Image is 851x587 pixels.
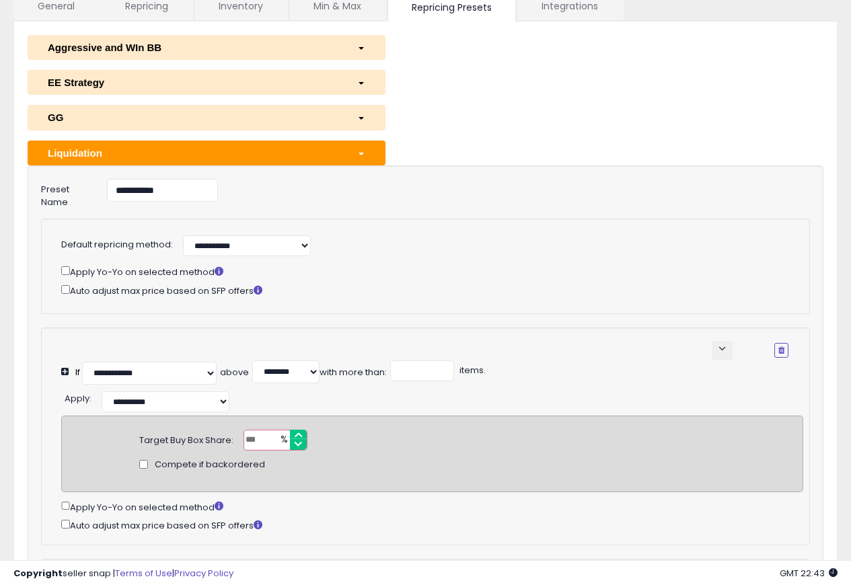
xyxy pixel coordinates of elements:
[220,366,249,379] div: above
[13,568,233,580] div: seller snap | |
[38,40,347,54] div: Aggressive and WIn BB
[28,35,385,60] button: Aggressive and WIn BB
[65,388,91,405] div: :
[457,364,486,377] span: items.
[61,517,803,532] div: Auto adjust max price based on SFP offers
[778,346,784,354] i: Remove Condition
[780,567,838,580] span: 2025-10-10 22:43 GMT
[61,499,803,514] div: Apply Yo-Yo on selected method
[28,70,385,95] button: EE Strategy
[13,567,63,580] strong: Copyright
[272,430,294,451] span: %
[28,105,385,130] button: GG
[320,366,387,379] div: with more than:
[61,264,788,278] div: Apply Yo-Yo on selected method
[38,146,347,160] div: Liquidation
[174,567,233,580] a: Privacy Policy
[65,392,89,405] span: Apply
[712,341,733,360] button: keyboard_arrow_down
[31,179,97,208] label: Preset Name
[38,75,347,89] div: EE Strategy
[61,239,173,251] label: Default repricing method:
[38,110,347,124] div: GG
[155,459,265,471] span: Compete if backordered
[61,282,788,297] div: Auto adjust max price based on SFP offers
[115,567,172,580] a: Terms of Use
[139,430,233,447] div: Target Buy Box Share:
[716,342,729,355] span: keyboard_arrow_down
[28,141,385,165] button: Liquidation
